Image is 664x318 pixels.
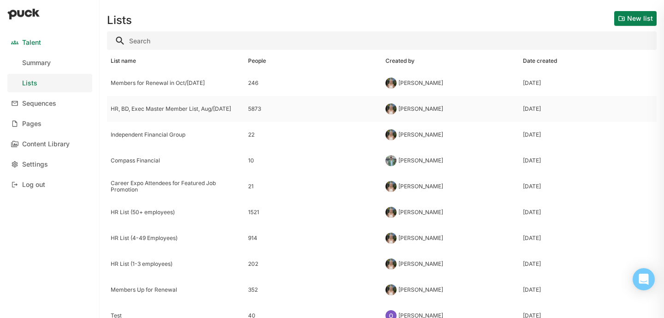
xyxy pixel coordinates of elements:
div: 5873 [248,106,378,112]
div: Lists [22,79,37,87]
div: Career Expo Attendees for Featured Job Promotion [111,180,241,193]
a: Content Library [7,135,92,153]
div: Date created [523,58,557,64]
div: HR, BD, Exec Master Member List, Aug/[DATE] [111,106,241,112]
div: 1521 [248,209,378,216]
a: Pages [7,114,92,133]
div: 352 [248,287,378,293]
div: [DATE] [523,235,541,241]
div: Sequences [22,100,56,108]
div: 22 [248,132,378,138]
div: Talent [22,39,41,47]
div: 914 [248,235,378,241]
div: Settings [22,161,48,168]
div: 246 [248,80,378,86]
div: [PERSON_NAME] [398,287,443,293]
a: Sequences [7,94,92,113]
div: [DATE] [523,106,541,112]
div: Independent Financial Group [111,132,241,138]
div: [DATE] [523,132,541,138]
div: [PERSON_NAME] [398,106,443,112]
div: [DATE] [523,157,541,164]
div: 202 [248,261,378,267]
div: Created by [385,58,415,64]
div: Log out [22,181,45,189]
div: Pages [22,120,41,128]
button: New list [614,11,657,26]
div: Compass Financial [111,157,241,164]
div: Summary [22,59,51,67]
div: HR List (50+ employees) [111,209,241,216]
div: [DATE] [523,183,541,190]
a: Talent [7,33,92,52]
div: [PERSON_NAME] [398,157,443,164]
a: Summary [7,54,92,72]
div: Content Library [22,140,70,148]
div: List name [111,58,136,64]
a: Lists [7,74,92,92]
div: Open Intercom Messenger [633,268,655,290]
div: [DATE] [523,209,541,216]
div: Members Up for Renewal [111,287,241,293]
div: [DATE] [523,261,541,267]
a: Settings [7,155,92,174]
div: HR List (1-3 employees) [111,261,241,267]
div: [PERSON_NAME] [398,209,443,216]
div: [PERSON_NAME] [398,183,443,190]
div: [DATE] [523,287,541,293]
div: [PERSON_NAME] [398,235,443,241]
div: 10 [248,157,378,164]
div: People [248,58,266,64]
div: Members for Renewal in Oct/[DATE] [111,80,241,86]
input: Search [107,31,657,50]
div: HR List (4-49 Employees) [111,235,241,241]
div: [PERSON_NAME] [398,80,443,86]
div: 21 [248,183,378,190]
h1: Lists [107,15,132,26]
div: [PERSON_NAME] [398,132,443,138]
div: [PERSON_NAME] [398,261,443,267]
div: [DATE] [523,80,541,86]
